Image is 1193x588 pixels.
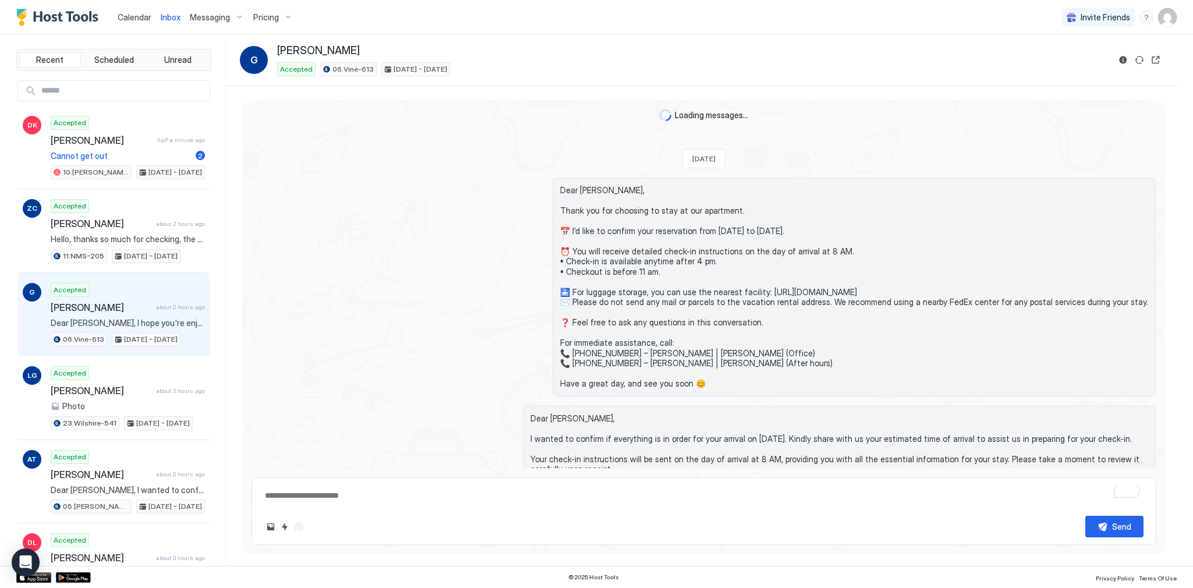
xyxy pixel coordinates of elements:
[1139,10,1153,24] div: menu
[27,120,37,130] span: DK
[27,454,37,465] span: AT
[1116,53,1130,67] button: Reservation information
[157,136,205,144] span: half a minute ago
[51,318,205,328] span: Dear [PERSON_NAME], I hope you're enjoying your stay with us. Just checking in to see if everythi...
[1149,53,1163,67] button: Open reservation
[148,501,202,512] span: [DATE] - [DATE]
[190,12,230,23] span: Messaging
[27,203,37,214] span: ZC
[250,53,258,67] span: G
[332,64,374,75] span: 06.Vine-613
[56,572,91,583] a: Google Play Store
[51,552,151,564] span: [PERSON_NAME]
[148,167,202,178] span: [DATE] - [DATE]
[83,52,145,68] button: Scheduled
[12,548,40,576] div: Open Intercom Messenger
[156,470,205,478] span: about 2 hours ago
[660,109,671,121] div: loading
[280,64,313,75] span: Accepted
[692,154,716,163] span: [DATE]
[54,452,86,462] span: Accepted
[51,234,205,245] span: Hello, thanks so much for checking, the apartment is amazing! I will send you more detailed messa...
[63,501,129,512] span: 05.[PERSON_NAME]-617
[51,469,151,480] span: [PERSON_NAME]
[161,12,180,22] span: Inbox
[54,285,86,295] span: Accepted
[51,485,205,495] span: Dear [PERSON_NAME], I wanted to confirm if everything is in order for your arrival on [DATE]. Kin...
[156,554,205,562] span: about 3 hours ago
[63,251,104,261] span: 11.NMS-205
[164,55,192,65] span: Unread
[1085,516,1144,537] button: Send
[63,334,104,345] span: 06.Vine-613
[278,520,292,534] button: Quick reply
[198,151,203,160] span: 2
[253,12,279,23] span: Pricing
[16,572,51,583] a: App Store
[1112,520,1131,533] div: Send
[1081,12,1130,23] span: Invite Friends
[118,12,151,22] span: Calendar
[19,52,81,68] button: Recent
[156,220,205,228] span: about 2 hours ago
[161,11,180,23] a: Inbox
[394,64,447,75] span: [DATE] - [DATE]
[1158,8,1177,27] div: User profile
[16,9,104,26] a: Host Tools Logo
[51,385,151,396] span: [PERSON_NAME]
[124,251,178,261] span: [DATE] - [DATE]
[51,302,151,313] span: [PERSON_NAME]
[37,81,210,101] input: Input Field
[36,55,63,65] span: Recent
[147,52,208,68] button: Unread
[63,167,129,178] span: 10.[PERSON_NAME]-203
[124,334,178,345] span: [DATE] - [DATE]
[27,537,37,548] span: DL
[16,49,211,71] div: tab-group
[51,218,151,229] span: [PERSON_NAME]
[54,118,86,128] span: Accepted
[1096,571,1134,583] a: Privacy Policy
[51,134,153,146] span: [PERSON_NAME]
[94,55,134,65] span: Scheduled
[51,151,191,161] span: Cannot get out
[264,520,278,534] button: Upload image
[156,387,205,395] span: about 2 hours ago
[675,110,748,121] span: Loading messages...
[29,287,35,297] span: G
[54,535,86,546] span: Accepted
[63,418,116,428] span: 23.Wilshire-541
[264,485,1144,506] textarea: To enrich screen reader interactions, please activate Accessibility in Grammarly extension settings
[136,418,190,428] span: [DATE] - [DATE]
[560,185,1148,389] span: Dear [PERSON_NAME], Thank you for choosing to stay at our apartment. 📅 I’d like to confirm your r...
[118,11,151,23] a: Calendar
[54,201,86,211] span: Accepted
[1139,571,1177,583] a: Terms Of Use
[568,573,619,581] span: © 2025 Host Tools
[62,401,85,412] span: Photo
[27,370,37,381] span: LG
[156,303,205,311] span: about 2 hours ago
[1139,575,1177,582] span: Terms Of Use
[1096,575,1134,582] span: Privacy Policy
[277,44,360,58] span: [PERSON_NAME]
[1132,53,1146,67] button: Sync reservation
[530,413,1148,495] span: Dear [PERSON_NAME], I wanted to confirm if everything is in order for your arrival on [DATE]. Kin...
[54,368,86,378] span: Accepted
